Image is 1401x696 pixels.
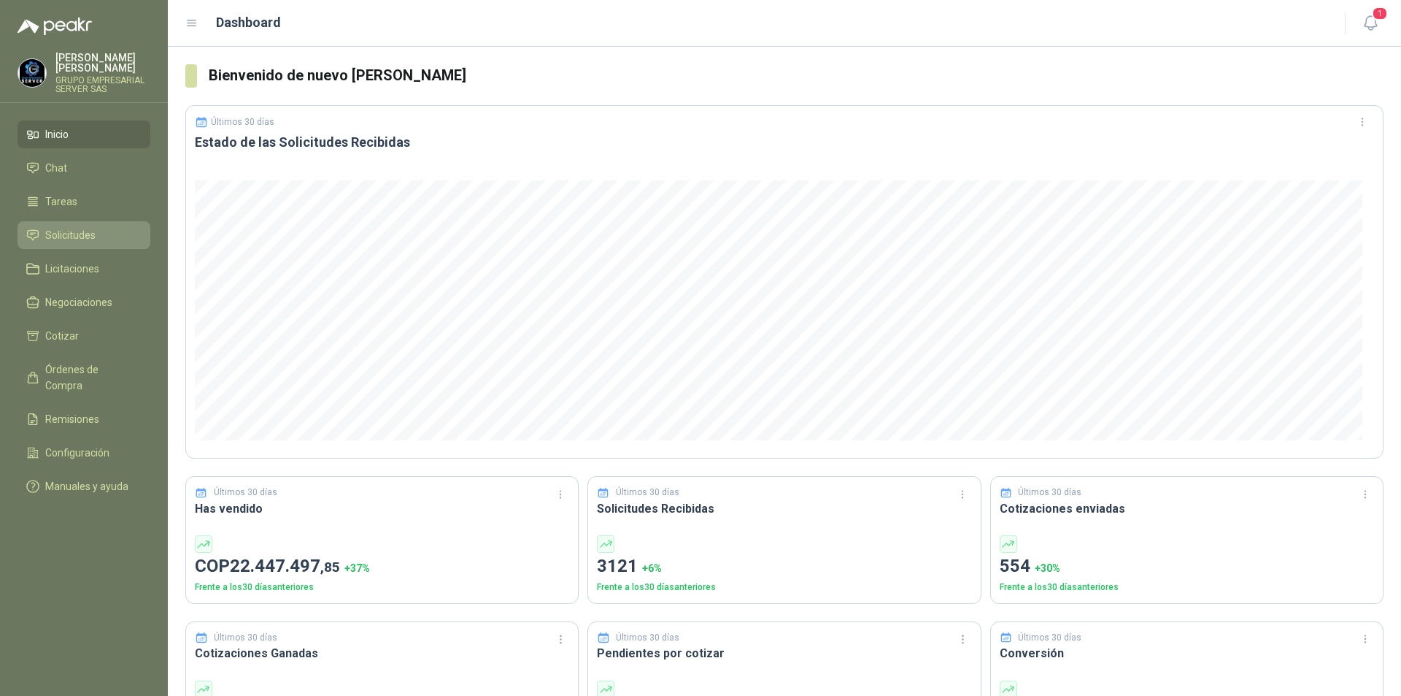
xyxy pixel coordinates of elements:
[195,500,569,518] h3: Has vendido
[1000,553,1374,581] p: 554
[1372,7,1388,20] span: 1
[18,288,150,316] a: Negociaciones
[1035,562,1060,574] span: + 30 %
[45,478,128,494] span: Manuales y ayuda
[320,559,340,575] span: ,85
[18,473,150,500] a: Manuales y ayuda
[1357,10,1383,37] button: 1
[45,227,96,243] span: Solicitudes
[616,486,679,500] p: Últimos 30 días
[214,486,277,500] p: Últimos 30 días
[18,255,150,283] a: Licitaciones
[45,194,77,210] span: Tareas
[1018,631,1081,645] p: Últimos 30 días
[45,445,109,461] span: Configuración
[55,53,150,73] p: [PERSON_NAME] [PERSON_NAME]
[55,76,150,93] p: GRUPO EMPRESARIAL SERVER SAS
[597,553,971,581] p: 3121
[45,328,79,344] span: Cotizar
[45,261,99,277] span: Licitaciones
[195,644,569,662] h3: Cotizaciones Ganadas
[195,581,569,594] p: Frente a los 30 días anteriores
[195,134,1374,151] h3: Estado de las Solicitudes Recibidas
[18,188,150,215] a: Tareas
[597,644,971,662] h3: Pendientes por cotizar
[209,64,1383,87] h3: Bienvenido de nuevo [PERSON_NAME]
[597,500,971,518] h3: Solicitudes Recibidas
[18,59,46,87] img: Company Logo
[616,631,679,645] p: Últimos 30 días
[18,322,150,350] a: Cotizar
[18,121,150,148] a: Inicio
[45,362,136,394] span: Órdenes de Compra
[642,562,662,574] span: + 6 %
[597,581,971,594] p: Frente a los 30 días anteriores
[216,12,281,33] h1: Dashboard
[45,411,99,427] span: Remisiones
[18,356,150,399] a: Órdenes de Compra
[1000,644,1374,662] h3: Conversión
[18,154,150,182] a: Chat
[214,631,277,645] p: Últimos 30 días
[195,553,569,581] p: COP
[18,405,150,433] a: Remisiones
[211,117,274,127] p: Últimos 30 días
[18,221,150,249] a: Solicitudes
[344,562,370,574] span: + 37 %
[1018,486,1081,500] p: Últimos 30 días
[45,126,69,142] span: Inicio
[18,439,150,467] a: Configuración
[45,294,112,310] span: Negociaciones
[1000,500,1374,518] h3: Cotizaciones enviadas
[45,160,67,176] span: Chat
[230,556,340,576] span: 22.447.497
[1000,581,1374,594] p: Frente a los 30 días anteriores
[18,18,92,35] img: Logo peakr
